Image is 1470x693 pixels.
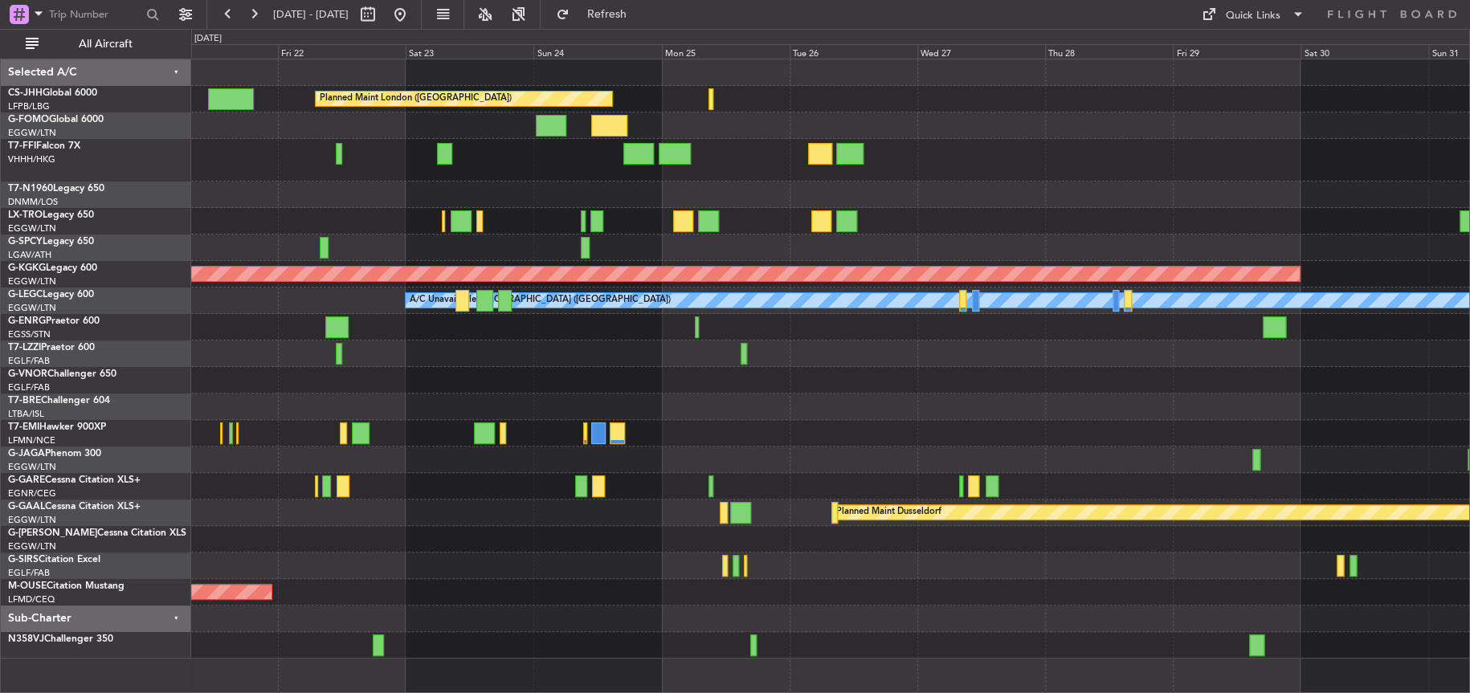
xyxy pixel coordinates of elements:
span: T7-FFI [8,141,36,151]
a: LTBA/ISL [8,408,44,420]
span: G-GARE [8,475,45,485]
a: EGGW/LTN [8,514,56,526]
div: Wed 27 [917,44,1045,59]
a: DNMM/LOS [8,196,58,208]
a: EGLF/FAB [8,567,50,579]
a: T7-FFIFalcon 7X [8,141,80,151]
span: G-SPCY [8,237,43,247]
span: All Aircraft [42,39,169,50]
button: Refresh [549,2,645,27]
a: T7-N1960Legacy 650 [8,184,104,194]
div: Mon 25 [662,44,790,59]
div: Planned Maint Dusseldorf [836,500,941,524]
a: EGGW/LTN [8,127,56,139]
a: LFPB/LBG [8,100,50,112]
span: CS-JHH [8,88,43,98]
a: G-FOMOGlobal 6000 [8,115,104,124]
a: G-LEGCLegacy 600 [8,290,94,300]
span: T7-EMI [8,422,39,432]
a: EGGW/LTN [8,540,56,552]
a: LFMN/NCE [8,434,55,446]
a: EGNR/CEG [8,487,56,499]
div: Tue 26 [790,44,917,59]
a: VHHH/HKG [8,153,55,165]
div: Sun 24 [533,44,661,59]
a: G-KGKGLegacy 600 [8,263,97,273]
a: G-VNORChallenger 650 [8,369,116,379]
a: G-GAALCessna Citation XLS+ [8,502,141,512]
a: T7-BREChallenger 604 [8,396,110,406]
div: Sat 23 [406,44,533,59]
span: G-LEGC [8,290,43,300]
a: G-GARECessna Citation XLS+ [8,475,141,485]
a: LX-TROLegacy 650 [8,210,94,220]
div: Fri 22 [278,44,406,59]
span: M-OUSE [8,581,47,591]
a: N358VJChallenger 350 [8,634,113,644]
a: LFMD/CEQ [8,593,55,605]
div: Thu 21 [150,44,278,59]
span: Refresh [573,9,640,20]
a: CS-JHHGlobal 6000 [8,88,97,98]
a: T7-EMIHawker 900XP [8,422,106,432]
a: M-OUSECitation Mustang [8,581,125,591]
div: [DATE] [194,32,222,46]
a: EGGW/LTN [8,461,56,473]
div: Thu 28 [1045,44,1173,59]
span: G-ENRG [8,316,46,326]
div: Planned Maint London ([GEOGRAPHIC_DATA]) [320,87,512,111]
span: T7-BRE [8,396,41,406]
a: G-SPCYLegacy 650 [8,237,94,247]
div: Fri 29 [1173,44,1301,59]
a: G-[PERSON_NAME]Cessna Citation XLS [8,528,186,538]
a: EGGW/LTN [8,275,56,287]
span: N358VJ [8,634,44,644]
a: G-SIRSCitation Excel [8,555,100,565]
a: EGLF/FAB [8,381,50,393]
span: G-JAGA [8,449,45,459]
a: EGGW/LTN [8,302,56,314]
a: T7-LZZIPraetor 600 [8,343,95,353]
a: EGLF/FAB [8,355,50,367]
a: LGAV/ATH [8,249,51,261]
button: All Aircraft [18,31,174,57]
span: G-SIRS [8,555,39,565]
div: Sat 30 [1301,44,1428,59]
span: G-[PERSON_NAME] [8,528,97,538]
span: T7-LZZI [8,343,41,353]
span: T7-N1960 [8,184,53,194]
span: G-KGKG [8,263,46,273]
span: [DATE] - [DATE] [273,7,349,22]
div: Quick Links [1226,8,1280,24]
a: G-ENRGPraetor 600 [8,316,100,326]
button: Quick Links [1194,2,1313,27]
input: Trip Number [49,2,141,26]
a: G-JAGAPhenom 300 [8,449,101,459]
div: A/C Unavailable [GEOGRAPHIC_DATA] ([GEOGRAPHIC_DATA]) [410,288,671,312]
a: EGSS/STN [8,328,51,340]
span: LX-TRO [8,210,43,220]
span: G-FOMO [8,115,49,124]
span: G-GAAL [8,502,45,512]
a: EGGW/LTN [8,222,56,234]
span: G-VNOR [8,369,47,379]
